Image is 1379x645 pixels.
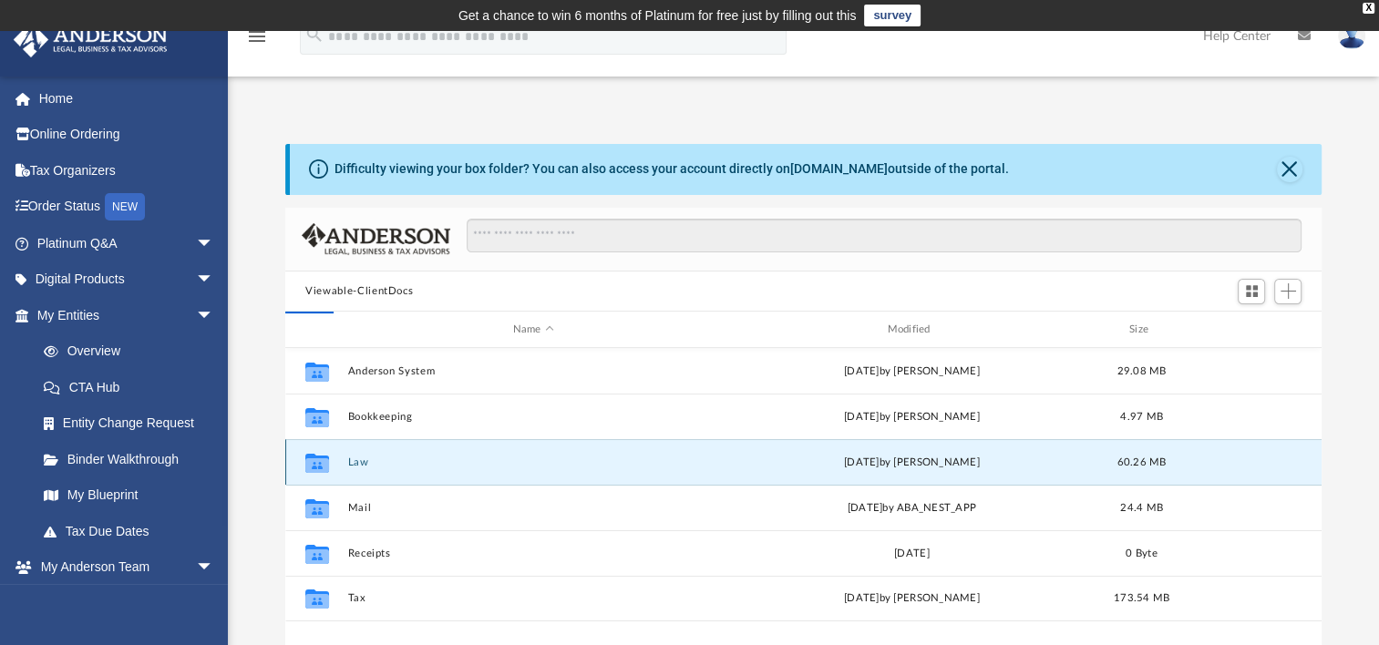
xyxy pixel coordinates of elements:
div: Get a chance to win 6 months of Platinum for free just by filling out this [458,5,857,26]
a: menu [246,35,268,47]
a: My Blueprint [26,477,232,514]
div: [DATE] by [PERSON_NAME] [726,590,1097,607]
button: Close [1277,157,1302,182]
button: Mail [348,502,719,514]
span: 24.4 MB [1120,503,1163,513]
span: arrow_drop_down [196,297,232,334]
a: Home [13,80,242,117]
a: Digital Productsarrow_drop_down [13,261,242,298]
button: Law [348,456,719,468]
div: [DATE] [726,546,1097,562]
a: Tax Organizers [13,152,242,189]
a: Order StatusNEW [13,189,242,226]
input: Search files and folders [467,219,1302,253]
span: 173.54 MB [1114,593,1169,603]
div: [DATE] by [PERSON_NAME] [726,409,1097,425]
div: Name [347,322,718,338]
div: NEW [105,193,145,220]
span: 0 Byte [1126,548,1158,558]
div: [DATE] by ABA_NEST_APP [726,500,1097,517]
span: 29.08 MB [1117,366,1167,376]
span: arrow_drop_down [196,549,232,587]
span: arrow_drop_down [196,261,232,299]
a: survey [864,5,921,26]
div: id [293,322,339,338]
div: Difficulty viewing your box folder? You can also access your account directly on outside of the p... [334,159,1009,179]
a: [DOMAIN_NAME] [790,161,888,176]
a: Overview [26,333,242,370]
button: Anderson System [348,365,719,377]
div: id [1186,322,1313,338]
button: Viewable-ClientDocs [305,283,413,300]
div: Size [1106,322,1178,338]
div: Modified [726,322,1097,338]
a: Online Ordering [13,117,242,153]
a: Entity Change Request [26,405,242,442]
button: Tax [348,592,719,604]
a: My Entitiesarrow_drop_down [13,297,242,333]
button: Switch to Grid View [1238,279,1265,304]
span: 4.97 MB [1120,412,1163,422]
a: CTA Hub [26,369,242,405]
button: Bookkeeping [348,411,719,423]
div: [DATE] by [PERSON_NAME] [726,363,1097,380]
a: My Anderson Teamarrow_drop_down [13,549,232,586]
a: Tax Due Dates [26,513,242,549]
i: menu [246,26,268,47]
div: [DATE] by [PERSON_NAME] [726,455,1097,471]
button: Receipts [348,548,719,559]
span: 60.26 MB [1117,457,1167,467]
span: arrow_drop_down [196,225,232,262]
a: Binder Walkthrough [26,441,242,477]
img: User Pic [1338,23,1365,49]
button: Add [1274,279,1302,304]
a: Platinum Q&Aarrow_drop_down [13,225,242,261]
div: close [1363,3,1374,14]
i: search [304,25,324,45]
img: Anderson Advisors Platinum Portal [8,22,173,57]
